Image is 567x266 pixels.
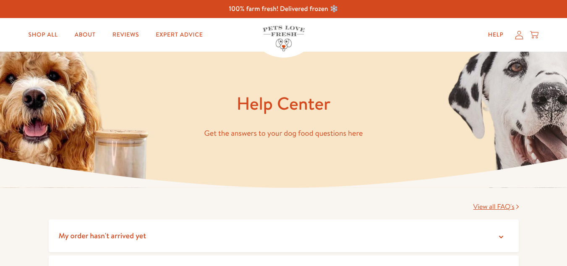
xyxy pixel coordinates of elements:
[59,230,146,241] span: My order hasn't arrived yet
[263,26,305,51] img: Pets Love Fresh
[473,202,519,211] a: View all FAQ's
[473,202,515,211] span: View all FAQ's
[49,127,519,140] p: Get the answers to your dog food questions here
[481,26,510,43] a: Help
[49,219,519,253] summary: My order hasn't arrived yet
[22,26,65,43] a: Shop All
[68,26,102,43] a: About
[106,26,146,43] a: Reviews
[49,92,519,115] h1: Help Center
[149,26,209,43] a: Expert Advice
